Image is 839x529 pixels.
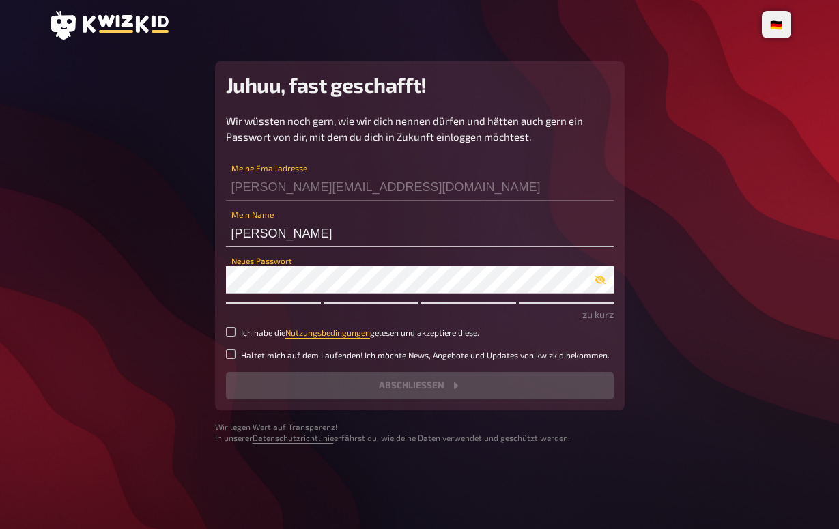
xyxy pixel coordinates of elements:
small: Haltet mich auf dem Laufenden! Ich möchte News, Angebote und Updates von kwizkid bekommen. [241,349,610,361]
input: Meine Emailadresse [226,173,614,201]
small: Ich habe die gelesen und akzeptiere diese. [241,327,479,339]
a: Nutzungsbedingungen [285,328,370,337]
p: zu kurz [226,307,614,321]
h2: Juhuu, fast geschafft! [226,72,614,97]
small: Wir legen Wert auf Transparenz! In unserer erfährst du, wie deine Daten verwendet und geschützt w... [215,421,625,444]
a: Datenschutzrichtlinie [253,433,334,442]
p: Wir wüssten noch gern, wie wir dich nennen dürfen und hätten auch gern ein Passwort von dir, mit ... [226,113,614,144]
button: Abschließen [226,372,614,399]
input: Mein Name [226,220,614,247]
li: 🇩🇪 [765,14,788,35]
